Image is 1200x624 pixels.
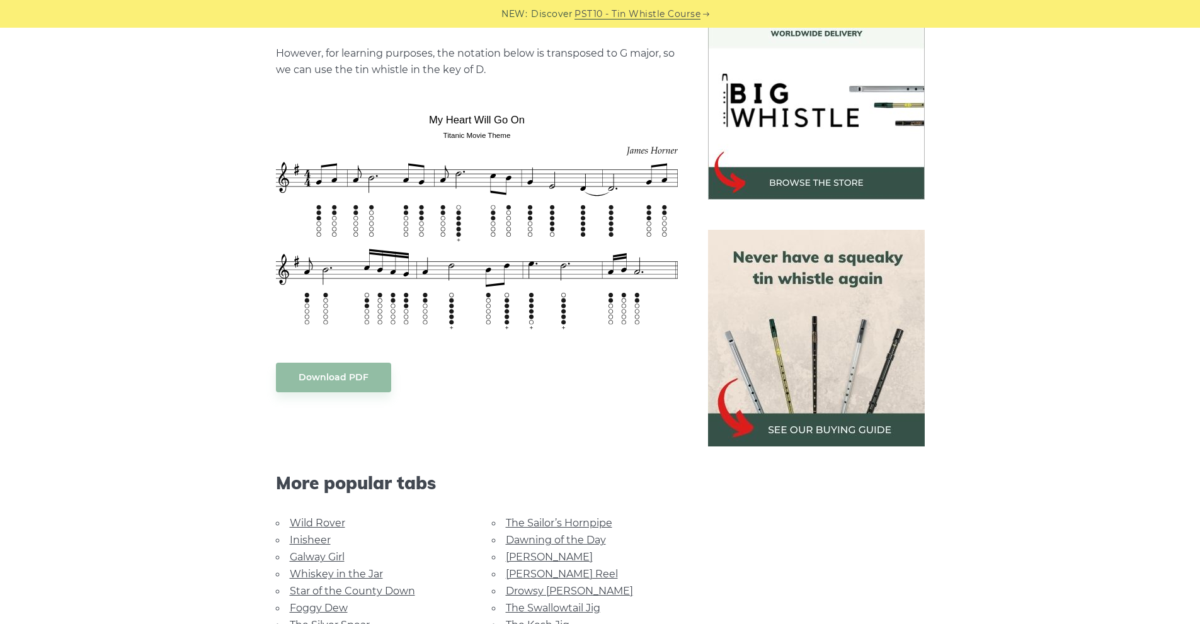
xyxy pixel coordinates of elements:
a: Inisheer [290,534,331,546]
a: The Swallowtail Jig [506,602,600,614]
a: Wild Rover [290,517,345,529]
a: Galway Girl [290,551,345,563]
a: [PERSON_NAME] [506,551,593,563]
a: Download PDF [276,363,391,392]
img: tin whistle buying guide [708,230,925,446]
span: More popular tabs [276,472,678,494]
a: Drowsy [PERSON_NAME] [506,585,633,597]
a: The Sailor’s Hornpipe [506,517,612,529]
span: Discover [531,7,573,21]
a: Dawning of the Day [506,534,606,546]
a: Star of the County Down [290,585,415,597]
span: NEW: [501,7,527,21]
img: My Heart Will Go On Tin Whistle Tab & Sheet Music [276,104,678,337]
a: [PERSON_NAME] Reel [506,568,618,580]
a: PST10 - Tin Whistle Course [574,7,700,21]
a: Foggy Dew [290,602,348,614]
a: Whiskey in the Jar [290,568,383,580]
